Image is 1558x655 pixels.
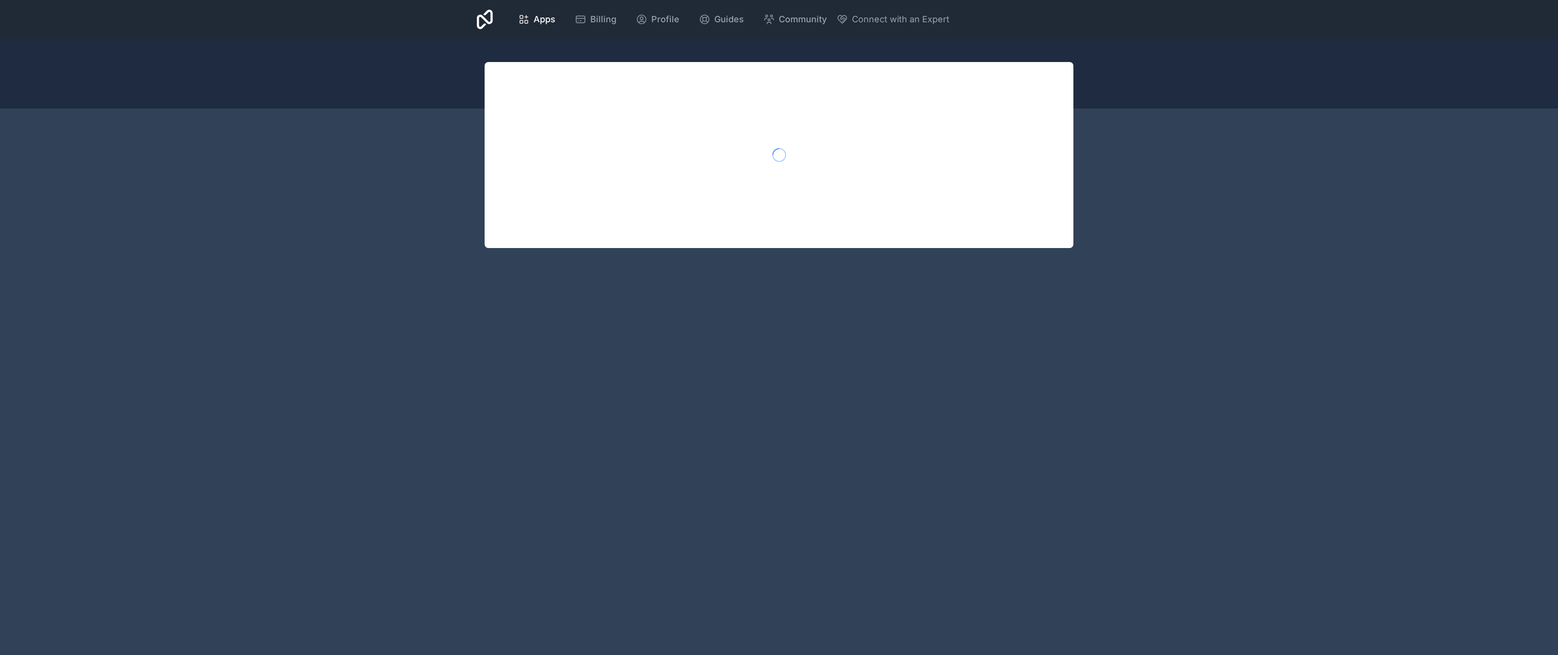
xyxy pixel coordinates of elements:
span: Profile [651,13,679,26]
span: Apps [534,13,555,26]
a: Guides [691,9,752,30]
a: Billing [567,9,624,30]
a: Apps [510,9,563,30]
button: Connect with an Expert [836,13,949,26]
a: Community [755,9,834,30]
a: Profile [628,9,687,30]
span: Community [779,13,827,26]
span: Connect with an Expert [852,13,949,26]
span: Guides [714,13,744,26]
span: Billing [590,13,616,26]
